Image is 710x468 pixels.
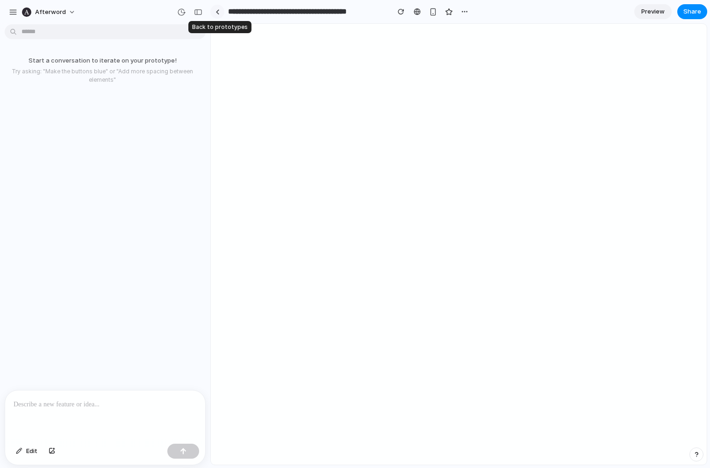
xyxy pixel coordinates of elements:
a: Preview [634,4,672,19]
button: Share [677,4,707,19]
p: Try asking: "Make the buttons blue" or "Add more spacing between elements" [4,67,201,84]
p: Start a conversation to iterate on your prototype! [4,56,201,65]
div: Back to prototypes [188,21,251,33]
button: Afterword [18,5,80,20]
span: Afterword [35,7,66,17]
span: Edit [26,447,37,456]
span: Preview [641,7,665,16]
button: Edit [11,444,42,459]
span: Share [683,7,701,16]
